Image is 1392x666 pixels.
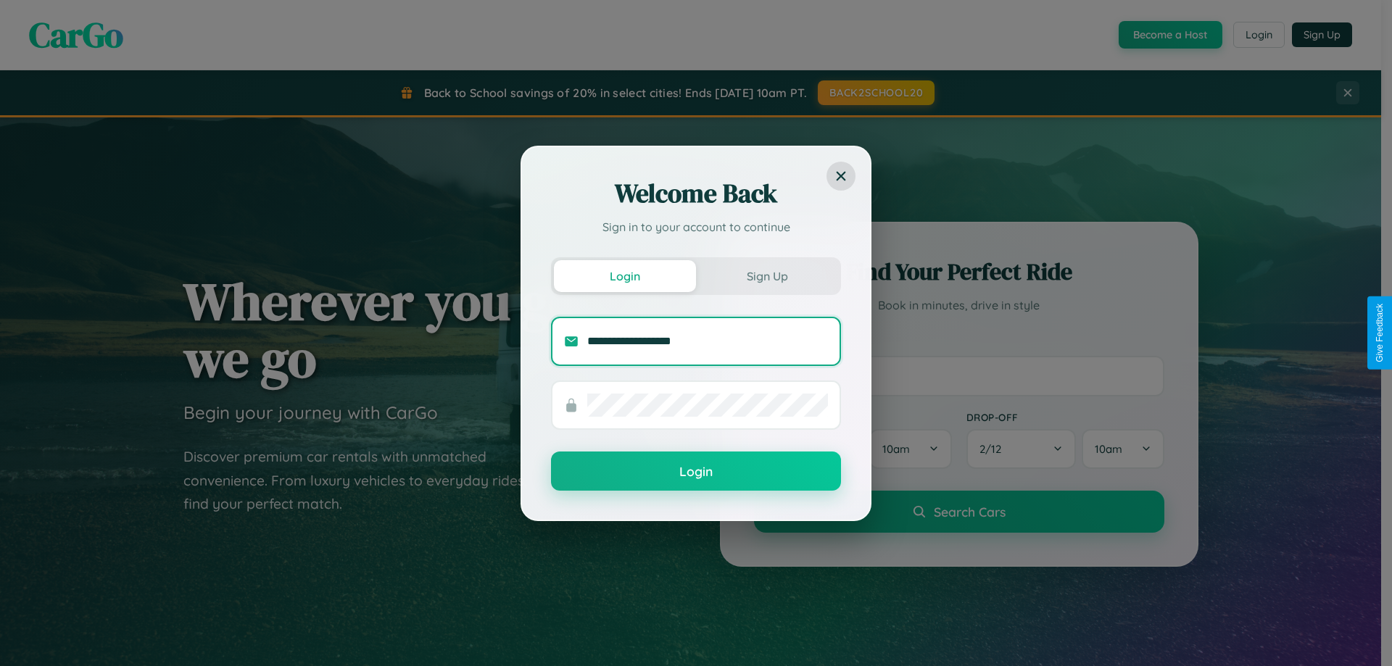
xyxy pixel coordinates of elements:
[554,260,696,292] button: Login
[551,176,841,211] h2: Welcome Back
[551,218,841,236] p: Sign in to your account to continue
[551,451,841,491] button: Login
[1375,304,1385,362] div: Give Feedback
[696,260,838,292] button: Sign Up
